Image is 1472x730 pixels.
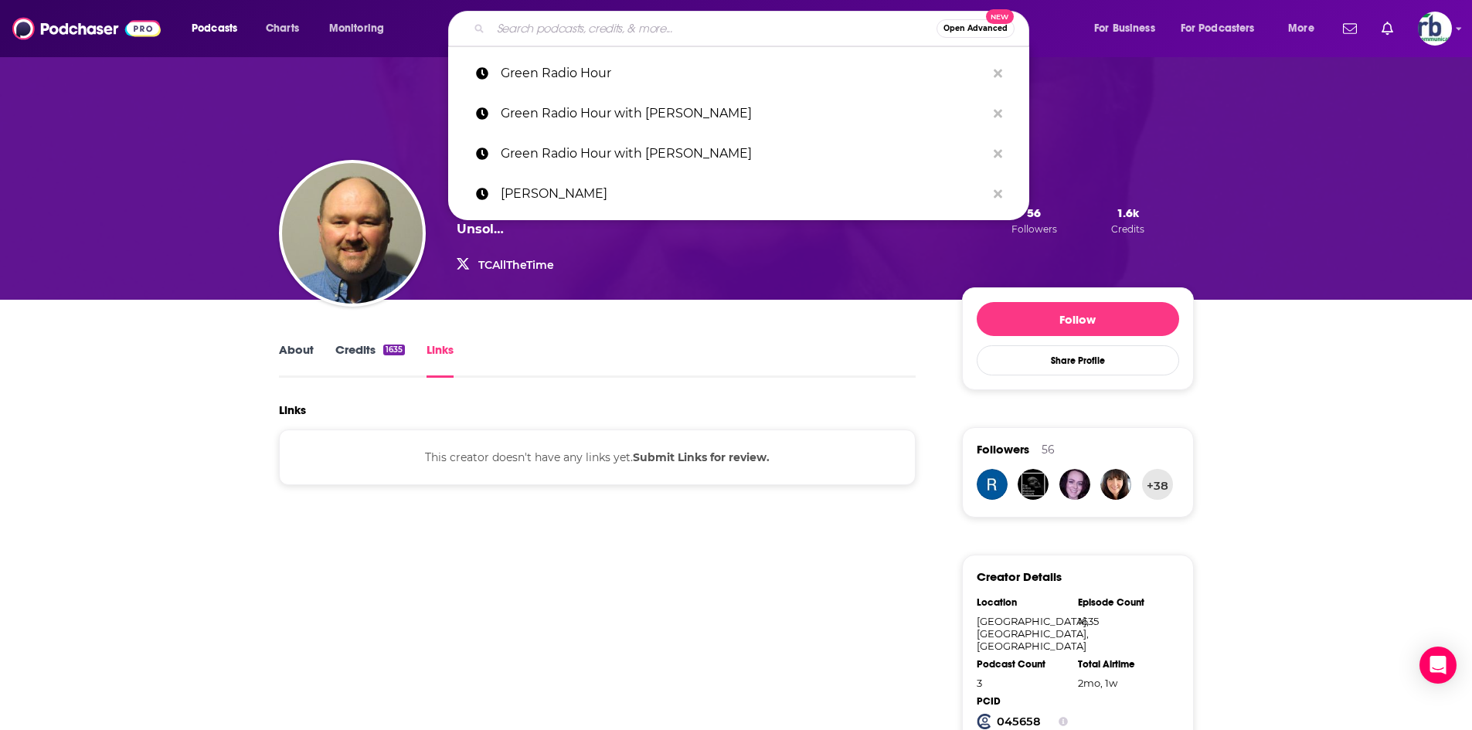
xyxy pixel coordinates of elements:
[1027,205,1041,220] span: 56
[1059,714,1068,729] button: Show Info
[1078,615,1169,627] div: 1635
[448,174,1029,214] a: [PERSON_NAME]
[977,677,1068,689] div: 3
[1083,16,1175,41] button: open menu
[448,53,1029,93] a: Green Radio Hour
[501,53,986,93] p: Green Radio Hour
[1277,16,1334,41] button: open menu
[463,11,1044,46] div: Search podcasts, credits, & more...
[977,714,992,729] img: Podchaser Creator ID logo
[491,16,937,41] input: Search podcasts, credits, & more...
[1078,677,1117,689] span: 1681 hours, 50 minutes, 55 seconds
[329,18,384,39] span: Monitoring
[266,18,299,39] span: Charts
[1100,469,1131,500] img: sue42970
[279,402,306,417] h2: Links
[1142,469,1173,500] button: +38
[181,16,257,41] button: open menu
[977,302,1179,336] button: Follow
[977,442,1029,457] span: Followers
[1419,647,1457,684] div: Open Intercom Messenger
[1078,658,1169,671] div: Total Airtime
[427,342,454,378] a: Links
[977,345,1179,375] button: Share Profile
[1418,12,1452,46] button: Show profile menu
[943,25,1008,32] span: Open Advanced
[478,258,554,272] a: TCAllTheTime
[1011,223,1057,235] span: Followers
[1418,12,1452,46] span: Logged in as johannarb
[986,9,1014,24] span: New
[282,163,423,304] img: Mike Ferguson
[977,596,1068,609] div: Location
[977,695,1068,708] div: PCID
[977,615,1068,652] div: [GEOGRAPHIC_DATA], [GEOGRAPHIC_DATA], [GEOGRAPHIC_DATA]
[633,450,770,464] b: Submit Links for review.
[1078,596,1169,609] div: Episode Count
[1337,15,1363,42] a: Show notifications dropdown
[448,134,1029,174] a: Green Radio Hour with [PERSON_NAME]
[501,174,986,214] p: Jon Bowermaster
[318,16,404,41] button: open menu
[192,18,237,39] span: Podcasts
[448,93,1029,134] a: Green Radio Hour with [PERSON_NAME]
[1117,205,1139,220] span: 1.6k
[1375,15,1399,42] a: Show notifications dropdown
[1107,205,1149,236] button: 1.6kCredits
[1181,18,1255,39] span: For Podcasters
[977,469,1008,500] img: renee.olivier01
[937,19,1015,38] button: Open AdvancedNew
[256,16,308,41] a: Charts
[335,342,405,378] a: Credits1635
[1171,16,1277,41] button: open menu
[1094,18,1155,39] span: For Business
[1288,18,1314,39] span: More
[501,93,986,134] p: Green Radio Hour with Jon Bowermaster
[1418,12,1452,46] img: User Profile
[977,658,1068,671] div: Podcast Count
[977,569,1062,584] h3: Creator Details
[997,715,1041,728] strong: 045658
[1042,443,1055,457] div: 56
[383,345,405,355] div: 1635
[279,342,314,378] a: About
[1018,469,1049,500] img: asianmadnesspod
[12,14,161,43] img: Podchaser - Follow, Share and Rate Podcasts
[425,450,770,464] span: This creator doesn't have any links yet.
[1059,469,1090,500] img: Kyasarin381
[1007,205,1062,236] button: 56Followers
[1111,223,1144,235] span: Credits
[501,134,986,174] p: Green Radio Hour with Jon Bowermaster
